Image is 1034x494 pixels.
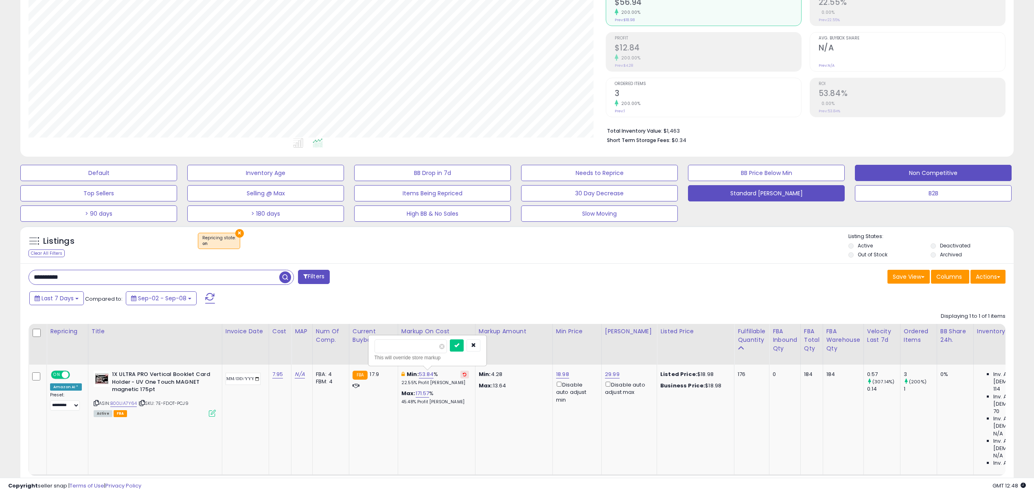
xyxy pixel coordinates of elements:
[819,101,835,107] small: 0.00%
[112,371,211,396] b: 1X ULTRA PRO Vertical Booklet Card Holder - UV One Touch MAGNET magnetic 175pt
[316,327,346,344] div: Num of Comp.
[187,165,344,181] button: Inventory Age
[8,482,141,490] div: seller snap | |
[114,410,127,417] span: FBA
[375,354,480,362] div: This will override store markup
[867,371,900,378] div: 0.57
[42,294,74,302] span: Last 7 Days
[50,383,82,391] div: Amazon AI *
[187,185,344,201] button: Selling @ Max
[819,63,835,68] small: Prev: N/A
[660,370,697,378] b: Listed Price:
[607,137,670,144] b: Short Term Storage Fees:
[940,251,962,258] label: Archived
[126,291,197,305] button: Sep-02 - Sep-08
[660,382,728,389] div: $18.98
[819,9,835,15] small: 0.00%
[353,327,394,344] div: Current Buybox Price
[407,370,419,378] b: Min:
[298,270,330,284] button: Filters
[615,109,625,114] small: Prev: 1
[887,270,930,284] button: Save View
[615,63,633,68] small: Prev: $4.28
[295,370,305,378] a: N/A
[416,389,429,398] a: 171.57
[904,327,933,344] div: Ordered Items
[615,43,801,54] h2: $12.84
[819,109,840,114] small: Prev: 53.84%
[370,370,379,378] span: 17.9
[43,236,74,247] h5: Listings
[607,125,1000,135] li: $1,463
[941,313,1006,320] div: Displaying 1 to 1 of 1 items
[605,327,653,336] div: [PERSON_NAME]
[819,82,1005,86] span: ROI
[858,251,887,258] label: Out of Stock
[615,17,635,22] small: Prev: $18.98
[222,324,269,365] th: CSV column name: cust_attr_3_Invoice Date
[909,378,927,385] small: (200%)
[401,389,416,397] b: Max:
[50,392,82,411] div: Preset:
[688,185,845,201] button: Standard [PERSON_NAME]
[556,370,569,378] a: 18.98
[607,127,662,134] b: Total Inventory Value:
[615,36,801,41] span: Profit
[904,371,937,378] div: 3
[479,371,546,378] p: 4.28
[940,371,967,378] div: 0%
[993,408,999,415] span: 70
[398,324,475,365] th: The percentage added to the cost of goods (COGS) that forms the calculator for Min & Max prices.
[138,400,188,407] span: | SKU: 7E-FDOT-PCJ9
[187,205,344,222] button: > 180 days
[20,185,177,201] button: Top Sellers
[8,482,38,490] strong: Copyright
[867,327,897,344] div: Velocity Last 7d
[970,270,1006,284] button: Actions
[738,371,763,378] div: 176
[110,400,137,407] a: B00LIA7Y64
[867,385,900,393] div: 0.14
[419,370,434,378] a: 53.84
[826,327,860,353] div: FBA Warehouse Qty
[556,380,595,404] div: Disable auto adjust min
[992,482,1026,490] span: 2025-09-18 12:48 GMT
[295,327,309,336] div: MAP
[672,136,686,144] span: $0.34
[855,165,1012,181] button: Non Competitive
[660,382,705,389] b: Business Price:
[773,327,797,353] div: FBA inbound Qty
[94,371,110,387] img: 41T0QzRaYlL._SL40_.jpg
[235,229,244,238] button: ×
[479,382,546,389] p: 13.64
[858,242,873,249] label: Active
[819,89,1005,100] h2: 53.84%
[660,327,731,336] div: Listed Price
[521,185,678,201] button: 30 Day Decrease
[940,327,970,344] div: BB Share 24h.
[804,371,817,378] div: 184
[354,205,511,222] button: High BB & No Sales
[931,270,969,284] button: Columns
[848,233,1014,240] p: Listing States:
[29,291,84,305] button: Last 7 Days
[819,43,1005,54] h2: N/A
[401,327,472,336] div: Markup on Cost
[202,235,236,247] span: Repricing state :
[316,378,343,385] div: FBM: 4
[52,372,62,378] span: ON
[605,370,620,378] a: 29.99
[226,327,265,336] div: Invoice Date
[401,399,469,405] p: 45.48% Profit [PERSON_NAME]
[688,165,845,181] button: BB Price Below Min
[615,89,801,100] h2: 3
[94,371,216,416] div: ASIN:
[272,370,283,378] a: 7.95
[354,165,511,181] button: BB Drop in 7d
[556,327,598,336] div: Min Price
[20,205,177,222] button: > 90 days
[618,55,641,61] small: 200.00%
[855,185,1012,201] button: B2B
[479,370,491,378] strong: Min:
[272,327,288,336] div: Cost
